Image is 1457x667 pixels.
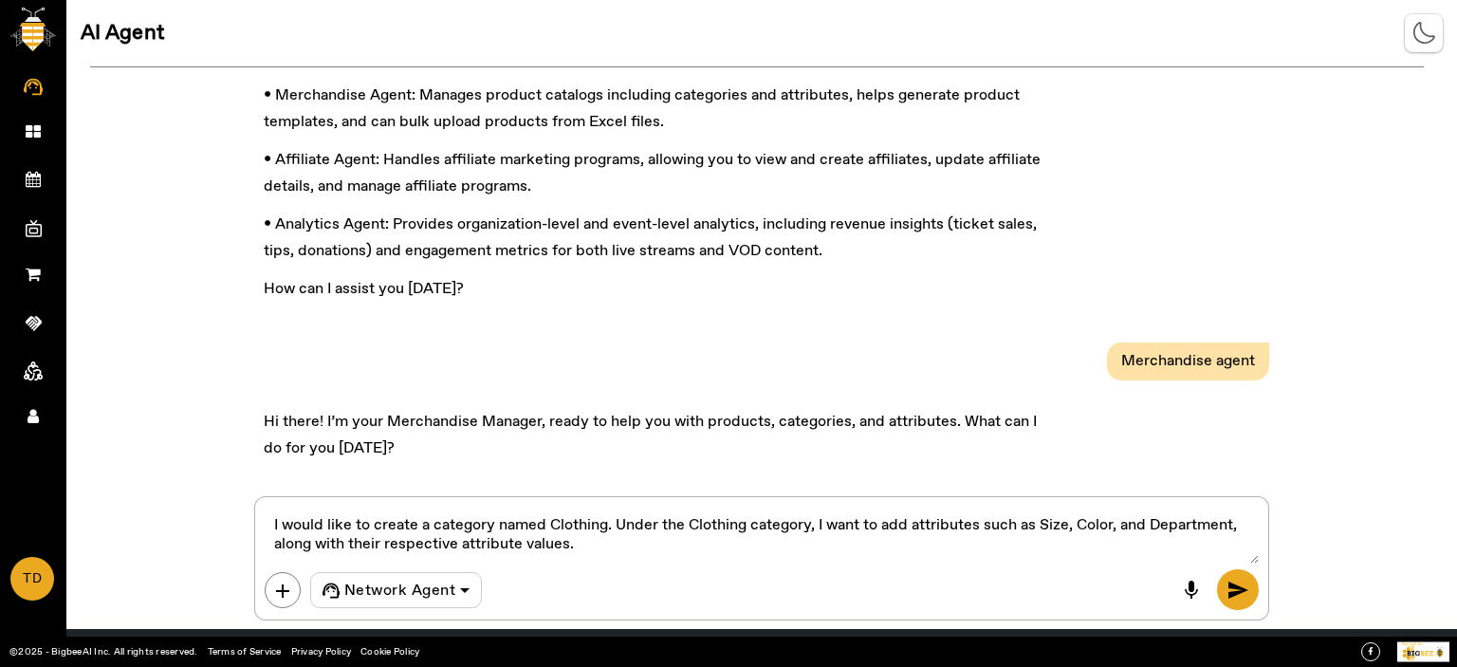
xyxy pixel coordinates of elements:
span: send [1226,579,1249,602]
a: Privacy Policy [291,645,352,658]
tspan: owe [1404,641,1411,646]
p: • Merchandise Agent: Manages product catalogs including categories and attributes, helps generate... [264,83,1057,136]
a: Terms of Service [208,645,282,658]
button: add [265,572,301,608]
tspan: ed By [1412,641,1423,646]
pre: Merchandise agent [1116,347,1260,376]
p: Hi there! I’m your Merchandise Manager, ready to help you with products, categories, and attribut... [264,409,1057,462]
p: How can I assist you [DATE]? [264,276,1057,303]
img: bigbee-logo.png [10,8,56,51]
a: ©2025 - BigbeeAI Inc. All rights reserved. [9,645,198,658]
span: AI Agent [81,24,164,43]
tspan: P [1402,641,1405,646]
img: theme-mode [1412,22,1436,45]
a: Cookie Policy [360,645,419,658]
span: mic [1180,579,1203,602]
p: • Analytics Agent: Provides organization-level and event-level analytics, including revenue insig... [264,212,1057,265]
p: • Affiliate Agent: Handles affiliate marketing programs, allowing you to view and create affiliat... [264,147,1057,200]
button: send [1217,569,1259,610]
button: mic [1171,569,1212,610]
span: TD [12,559,52,600]
span: Network Agent [344,580,456,602]
tspan: r [1411,641,1413,646]
a: TD [10,557,54,601]
span: add [271,580,294,602]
